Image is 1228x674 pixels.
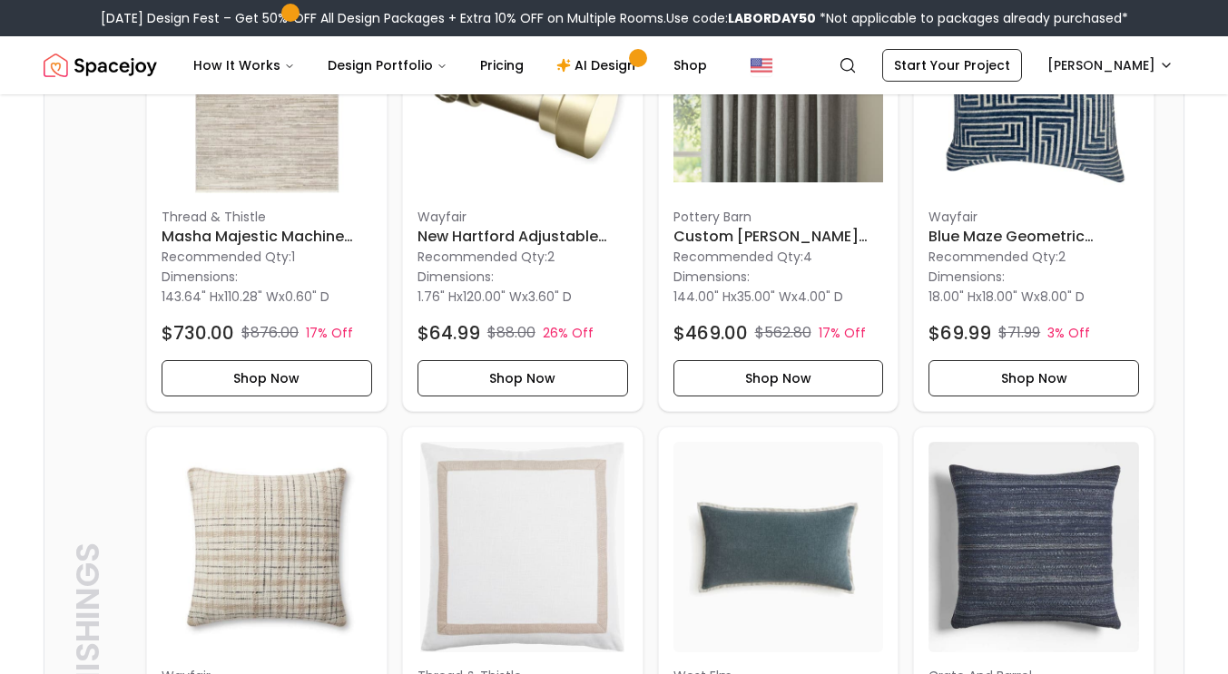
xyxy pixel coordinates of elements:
[928,266,1005,288] p: Dimensions:
[241,322,299,344] p: $876.00
[44,47,157,83] a: Spacejoy
[816,9,1128,27] span: *Not applicable to packages already purchased*
[418,288,457,306] span: 1.76" H
[162,320,234,346] h4: $730.00
[162,442,372,652] img: Chris Loves Julia x Loloi Cricket Pillow image
[418,226,628,248] h6: New Hartford Adjustable Single Curtain Rod 66''-120''
[466,47,538,83] a: Pricing
[162,288,329,306] p: x x
[418,360,628,396] button: Shop Now
[418,266,494,288] p: Dimensions:
[673,320,748,346] h4: $469.00
[162,288,218,306] span: 143.64" H
[819,324,866,342] p: 17% Off
[673,248,884,266] p: Recommended Qty: 4
[998,322,1040,344] p: $71.99
[1047,324,1090,342] p: 3% Off
[463,288,522,306] span: 120.00" W
[543,324,594,342] p: 26% Off
[162,226,372,248] h6: Masha Majestic Machine Woven Rug 9'2" x 12'
[285,288,329,306] span: 0.60" D
[673,360,884,396] button: Shop Now
[928,288,976,306] span: 18.00" H
[673,288,843,306] p: x x
[487,322,535,344] p: $88.00
[418,288,572,306] p: x x
[882,49,1022,82] a: Start Your Project
[179,47,309,83] button: How It Works
[673,208,884,226] p: Pottery Barn
[162,248,372,266] p: Recommended Qty: 1
[313,47,462,83] button: Design Portfolio
[418,248,628,266] p: Recommended Qty: 2
[928,288,1085,306] p: x x
[542,47,655,83] a: AI Design
[418,442,628,652] img: Ralph Pillow image
[44,47,157,83] img: Spacejoy Logo
[659,47,722,83] a: Shop
[737,288,791,306] span: 35.00" W
[666,9,816,27] span: Use code:
[798,288,843,306] span: 4.00" D
[928,442,1139,652] img: Vittoria Silk Blend Textured Deep Indigo Blue Throw Pillow Cover image
[44,36,1184,94] nav: Global
[179,47,722,83] nav: Main
[673,266,750,288] p: Dimensions:
[162,266,238,288] p: Dimensions:
[101,9,1128,27] div: [DATE] Design Fest – Get 50% OFF All Design Packages + Extra 10% OFF on Multiple Rooms.
[982,288,1034,306] span: 18.00" W
[673,442,884,652] img: Classic Cotton Velvet Pillow Cover no insert image
[1040,288,1085,306] span: 8.00" D
[755,322,811,344] p: $562.80
[1036,49,1184,82] button: [PERSON_NAME]
[928,248,1139,266] p: Recommended Qty: 2
[528,288,572,306] span: 3.60" D
[418,208,628,226] p: Wayfair
[162,208,372,226] p: Thread & Thistle
[224,288,279,306] span: 110.28" W
[673,226,884,248] h6: Custom [PERSON_NAME] Linen Rod Pocket Curtain 144"
[751,54,772,76] img: United States
[306,324,353,342] p: 17% Off
[162,360,372,396] button: Shop Now
[928,360,1139,396] button: Shop Now
[728,9,816,27] b: LABORDAY50
[418,320,480,346] h4: $64.99
[928,208,1139,226] p: Wayfair
[673,288,731,306] span: 144.00" H
[928,320,991,346] h4: $69.99
[928,226,1139,248] h6: Blue Maze Geometric Reversible Throw Pillow-18"x18"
